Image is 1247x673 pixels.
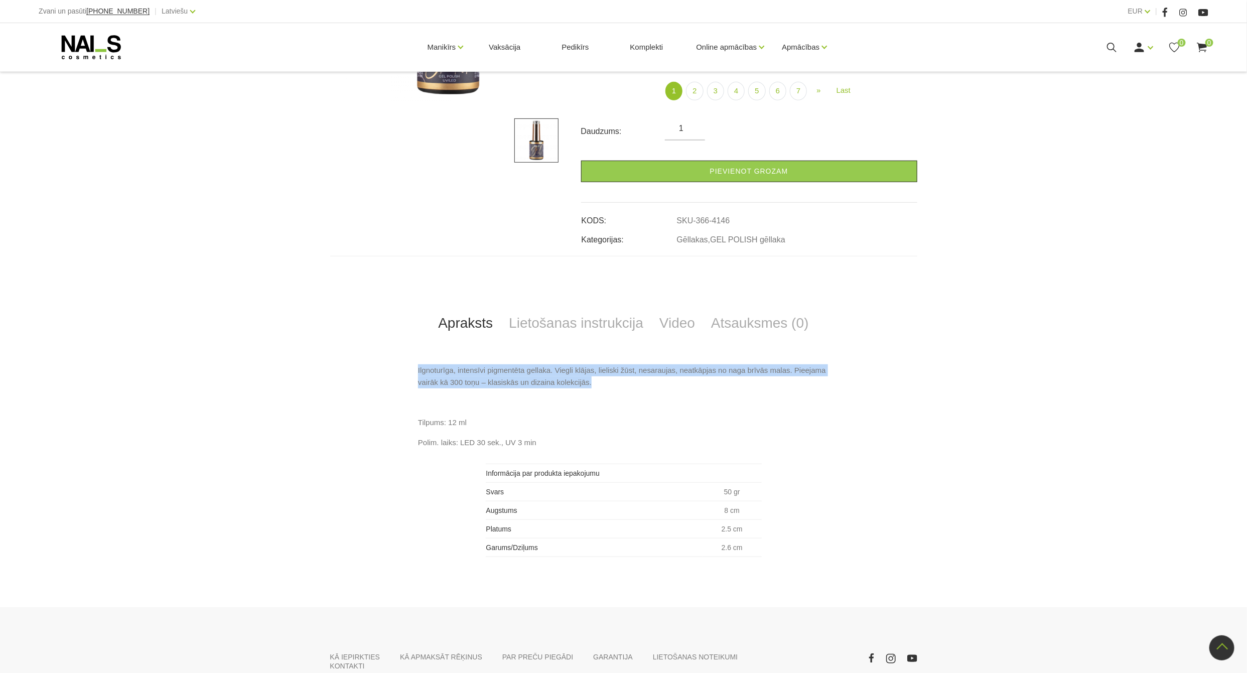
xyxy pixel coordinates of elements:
[581,123,665,140] div: Daudzums:
[686,82,703,100] a: 2
[810,82,826,99] a: Next
[162,5,188,17] a: Latviešu
[782,27,819,67] a: Apmācības
[676,227,917,246] td: ,
[155,5,157,18] span: |
[486,501,703,519] th: Augstums
[486,482,703,501] th: Svars
[790,82,807,100] a: 7
[769,82,786,100] a: 6
[708,544,756,552] p: 2.6 cm
[1178,39,1186,47] span: 0
[830,82,857,99] a: Last
[86,8,150,15] a: [PHONE_NUMBER]
[1196,41,1208,54] a: 0
[653,652,738,661] a: LIETOŠANAS NOTEIKUMI
[400,652,482,661] a: KĀ APMAKSĀT RĒĶINUS
[430,307,501,340] a: Apraksts
[502,652,573,661] a: PAR PREČU PIEGĀDI
[428,27,456,67] a: Manikīrs
[418,417,829,429] p: Tilpums: 12 ml
[418,364,829,388] p: Ilgnoturīga, intensīvi pigmentēta gellaka. Viegli klājas, lieliski žūst, nesaraujas, neatkāpjas n...
[708,488,756,496] p: 50 gr
[665,82,682,100] a: 1
[696,27,757,67] a: Online apmācības
[1155,5,1157,18] span: |
[1128,5,1143,17] a: EUR
[514,118,559,163] img: ...
[748,82,765,100] a: 5
[330,652,380,661] a: KĀ IEPIRKTIES
[622,23,671,71] a: Komplekti
[677,216,730,225] a: SKU-366-4146
[816,86,820,94] span: »
[486,538,703,557] th: Garums/Dziļums
[1205,39,1213,47] span: 0
[86,7,150,15] span: [PHONE_NUMBER]
[593,652,633,661] a: GARANTIJA
[39,5,150,18] div: Zvani un pasūti
[1168,41,1181,54] a: 0
[703,307,817,340] a: Atsauksmes (0)
[486,464,703,482] th: Informācija par produkta iepakojumu
[707,82,724,100] a: 3
[486,519,703,538] th: Platums
[553,23,597,71] a: Pedikīrs
[501,307,651,340] a: Lietošanas instrukcija
[581,227,676,246] td: Kategorijas:
[710,235,785,244] a: GEL POLISH gēllaka
[330,661,365,670] a: KONTAKTI
[481,23,528,71] a: Vaksācija
[677,235,708,244] a: Gēllakas
[651,307,703,340] a: Video
[617,82,917,100] nav: product-offer-list
[728,82,745,100] a: 4
[581,161,917,182] a: Pievienot grozam
[418,437,829,449] p: Polim. laiks: LED 30 sek., UV 3 min
[708,506,756,514] p: 8 cm
[708,525,756,533] p: 2.5 cm
[581,208,676,227] td: KODS:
